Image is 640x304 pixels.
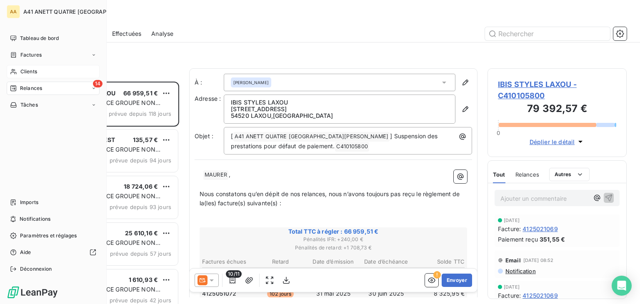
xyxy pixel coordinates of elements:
[335,142,369,152] span: C410105800
[23,8,180,15] span: A41 ANETT QUATRE [GEOGRAPHIC_DATA][PERSON_NAME]
[505,268,536,274] span: Notification
[20,35,59,42] span: Tableau de bord
[498,79,616,101] span: IBIS STYLES LAXOU - C410105800
[60,192,160,208] span: PLAN DE RELANCE GROUPE NON AUTOMATIQUE
[125,229,158,237] span: 25 610,16 €
[110,157,171,164] span: prévue depuis 94 jours
[203,170,228,180] span: MAURER
[20,51,42,59] span: Factures
[201,227,466,236] span: Total TTC à régler : 66 959,51 €
[231,106,448,112] p: [STREET_ADDRESS]
[231,132,440,150] span: ] Suspension des prestations pour défaut de paiement.
[195,78,224,87] label: À :
[527,137,587,147] button: Déplier le détail
[498,101,616,118] h3: 79 392,57 €
[231,112,448,119] p: 54520 LAXOU , [GEOGRAPHIC_DATA]
[233,80,269,85] span: [PERSON_NAME]
[229,171,230,178] span: ,
[530,137,575,146] span: Déplier le détail
[498,224,521,233] span: Facture :
[505,257,521,264] span: Email
[60,239,160,254] span: PLAN DE RELANCE GROUPE NON AUTOMATIQUE
[124,183,158,190] span: 18 724,06 €
[504,284,520,289] span: [DATE]
[523,258,554,263] span: [DATE] 08:52
[226,270,242,278] span: 10/11
[498,291,521,300] span: Facture :
[110,250,171,257] span: prévue depuis 57 jours
[231,99,448,106] p: IBIS STYLES LAXOU
[60,99,160,115] span: PLAN DE RELANCE GROUPE NON AUTOMATIQUE
[195,132,213,140] span: Objet :
[485,27,610,40] input: Rechercher
[549,168,590,181] button: Autres
[202,289,237,298] span: 4125051072
[20,101,38,109] span: Tâches
[60,146,160,161] span: PLAN DE RELANCE GROUPE NON AUTOMATIQUE
[7,5,20,18] div: AA
[20,199,38,206] span: Imports
[442,274,472,287] button: Envoyer
[7,246,100,259] a: Aide
[413,289,465,298] td: 8 325,95 €
[540,235,565,244] span: 351,55 €
[267,290,294,298] span: 102 jours
[20,265,52,273] span: Déconnexion
[20,85,42,92] span: Relances
[493,171,505,178] span: Tout
[60,286,160,301] span: PLAN DE RELANCE GROUPE NON AUTOMATIQUE
[360,289,412,298] td: 30 juin 2025
[201,244,466,252] span: Pénalités de retard : + 1 708,73 €
[360,257,412,266] th: Date d’échéance
[110,297,171,304] span: prévue depuis 42 jours
[129,276,158,283] span: 1 610,93 €
[612,276,632,296] div: Open Intercom Messenger
[201,236,466,243] span: Pénalités IFR : + 240,00 €
[255,257,307,266] th: Retard
[20,68,37,75] span: Clients
[20,215,50,223] span: Notifications
[110,204,171,210] span: prévue depuis 93 jours
[123,90,158,97] span: 66 959,51 €
[515,171,539,178] span: Relances
[200,190,462,207] span: Nous constatons qu’en dépit de nos relances, nous n’avons toujours pas reçu le règlement de la(le...
[133,136,158,143] span: 135,57 €
[7,286,58,299] img: Logo LeanPay
[307,257,360,266] th: Date d’émission
[20,249,31,256] span: Aide
[202,257,254,266] th: Factures échues
[195,95,221,102] span: Adresse :
[498,235,538,244] span: Paiement reçu
[522,224,558,233] span: 4125021069
[231,132,233,140] span: [
[307,289,360,298] td: 31 mai 2025
[522,291,558,300] span: 4125021069
[20,232,77,239] span: Paramètres et réglages
[497,130,500,136] span: 0
[233,132,390,142] span: A41 ANETT QUATRE [GEOGRAPHIC_DATA][PERSON_NAME]
[40,82,179,304] div: grid
[413,257,465,266] th: Solde TTC
[112,30,142,38] span: Effectuées
[504,218,520,223] span: [DATE]
[93,80,102,87] span: 14
[151,30,173,38] span: Analyse
[109,110,171,117] span: prévue depuis 118 jours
